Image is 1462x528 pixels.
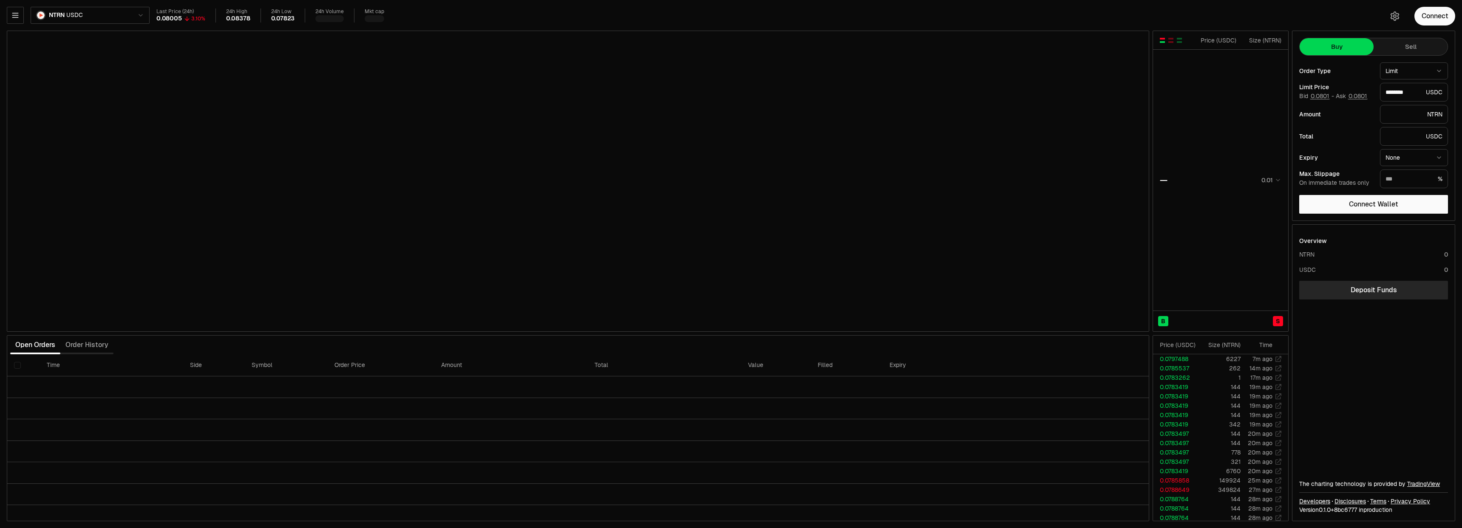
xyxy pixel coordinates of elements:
[1153,485,1199,494] td: 0.0788649
[1159,37,1166,44] button: Show Buy and Sell Orders
[1153,438,1199,448] td: 0.0783497
[315,8,344,15] div: 24h Volume
[1380,149,1448,166] button: None
[1249,383,1272,391] time: 19m ago
[1199,485,1241,494] td: 349824
[883,354,1021,376] th: Expiry
[1199,410,1241,420] td: 144
[1248,495,1272,503] time: 28m ago
[1161,317,1165,325] span: B
[1206,341,1241,349] div: Size ( NTRN )
[1299,281,1448,299] a: Deposit Funds
[1336,93,1368,100] span: Ask
[1199,457,1241,466] td: 321
[1248,341,1272,349] div: Time
[1348,93,1368,99] button: 0.0801
[1300,38,1374,55] button: Buy
[1199,392,1241,401] td: 144
[811,354,883,376] th: Filled
[1153,410,1199,420] td: 0.0783419
[1299,84,1373,90] div: Limit Price
[1153,504,1199,513] td: 0.0788764
[1444,250,1448,259] div: 0
[1299,171,1373,177] div: Max. Slippage
[1199,354,1241,364] td: 6227
[1276,317,1280,325] span: S
[1160,341,1198,349] div: Price ( USDC )
[271,15,295,23] div: 0.07823
[1153,513,1199,522] td: 0.0788764
[588,354,741,376] th: Total
[1248,477,1272,484] time: 25m ago
[1199,401,1241,410] td: 144
[7,31,1149,331] iframe: Financial Chart
[1153,448,1199,457] td: 0.0783497
[1259,175,1281,185] button: 0.01
[1370,497,1386,505] a: Terms
[191,15,205,22] div: 3.10%
[1299,133,1373,139] div: Total
[1374,38,1448,55] button: Sell
[1407,480,1440,488] a: TradingView
[328,354,434,376] th: Order Price
[1414,7,1455,25] button: Connect
[1153,354,1199,364] td: 0.0797488
[1199,466,1241,476] td: 6760
[1160,174,1167,186] div: —
[1198,36,1236,45] div: Price ( USDC )
[1153,373,1199,382] td: 0.0783262
[226,15,250,23] div: 0.08378
[1248,514,1272,522] time: 28m ago
[1199,494,1241,504] td: 144
[1249,364,1272,372] time: 14m ago
[1248,430,1272,438] time: 20m ago
[1249,402,1272,409] time: 19m ago
[1380,169,1448,188] div: %
[1153,457,1199,466] td: 0.0783497
[60,336,113,353] button: Order History
[14,362,21,369] button: Select all
[1299,237,1327,245] div: Overview
[183,354,245,376] th: Side
[1299,195,1448,214] button: Connect Wallet
[1380,105,1448,124] div: NTRN
[1249,486,1272,494] time: 27m ago
[1249,411,1272,419] time: 19m ago
[1249,392,1272,400] time: 19m ago
[1153,401,1199,410] td: 0.0783419
[1199,504,1241,513] td: 144
[1153,494,1199,504] td: 0.0788764
[741,354,811,376] th: Value
[1199,476,1241,485] td: 149924
[1299,155,1373,161] div: Expiry
[10,336,60,353] button: Open Orders
[245,354,328,376] th: Symbol
[1248,439,1272,447] time: 20m ago
[1299,250,1315,259] div: NTRN
[1176,37,1183,44] button: Show Buy Orders Only
[1444,265,1448,274] div: 0
[1248,449,1272,456] time: 20m ago
[1299,497,1330,505] a: Developers
[1153,364,1199,373] td: 0.0785537
[1153,476,1199,485] td: 0.0785858
[40,354,183,376] th: Time
[1153,382,1199,392] td: 0.0783419
[1299,93,1334,100] span: Bid -
[1153,429,1199,438] td: 0.0783497
[1334,506,1357,514] span: 8bc6777f99c98f22da44c5b371253655afb6b4da
[1299,179,1373,187] div: On immediate trades only
[49,11,65,19] span: NTRN
[1299,265,1316,274] div: USDC
[1380,127,1448,146] div: USDC
[1248,505,1272,512] time: 28m ago
[1299,480,1448,488] div: The charting technology is provided by
[1310,93,1330,99] button: 0.0801
[1199,364,1241,373] td: 262
[1380,83,1448,102] div: USDC
[1199,382,1241,392] td: 144
[1248,458,1272,466] time: 20m ago
[1248,467,1272,475] time: 20m ago
[1249,421,1272,428] time: 19m ago
[1199,420,1241,429] td: 342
